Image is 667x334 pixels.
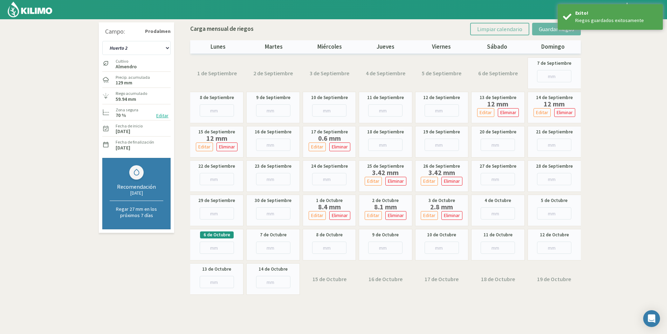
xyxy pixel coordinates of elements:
[469,42,525,51] p: sábado
[537,60,571,67] label: 7 de Septiembre
[198,143,211,151] p: Editar
[388,177,404,185] p: Eliminar
[367,211,379,220] p: Editar
[419,204,464,210] label: 2.8 mm
[256,207,290,220] input: mm
[311,163,348,170] label: 24 de Septiembre
[368,139,403,151] input: mm
[312,275,346,283] label: 15 de Octubre
[190,25,254,34] p: Carga mensual de riegos
[481,139,515,151] input: mm
[363,170,408,175] label: 3.42 mm
[154,112,171,120] button: Editar
[480,109,492,117] p: Editar
[367,177,379,185] p: Editar
[307,204,352,210] label: 8.4 mm
[541,197,568,204] label: 5 de Octubre
[358,42,413,51] p: jueves
[256,104,290,117] input: mm
[307,135,352,141] label: 0.6 mm
[537,70,571,82] input: mm
[309,211,326,220] button: Editar
[367,128,404,135] label: 18 de Septiembre
[534,108,551,117] button: Editar
[425,242,459,254] input: mm
[116,90,147,97] label: Riego acumulado
[425,139,459,151] input: mm
[441,211,462,220] button: Eliminar
[483,231,513,238] label: 11 de Octubre
[302,42,358,51] p: miércoles
[481,242,515,254] input: mm
[116,81,132,85] label: 129 mm
[194,135,239,141] label: 12 mm
[365,211,382,220] button: Editar
[316,231,343,238] label: 8 de Octubre
[312,104,346,117] input: mm
[110,183,163,190] div: Recomendación
[200,104,234,117] input: mm
[539,26,574,33] span: Guardar riegos
[219,143,235,151] p: Eliminar
[413,42,469,51] p: viernes
[202,266,231,273] label: 13 de Octubre
[366,69,405,77] label: 4 de Septiembre
[256,242,290,254] input: mm
[385,211,406,220] button: Eliminar
[200,173,234,185] input: mm
[198,197,235,204] label: 29 de Septiembre
[537,173,571,185] input: mm
[368,104,403,117] input: mm
[7,1,53,18] img: Kilimo
[536,109,548,117] p: Editar
[477,108,494,117] button: Editar
[372,197,399,204] label: 2 de Octubre
[470,23,529,35] button: Limpiar calendario
[540,231,569,238] label: 12 de Octubre
[255,163,291,170] label: 23 de Septiembre
[253,69,293,77] label: 2 de Septiembre
[255,197,291,204] label: 30 de Septiembre
[480,94,516,101] label: 13 de Septiembre
[372,231,399,238] label: 9 de Octubre
[500,109,516,117] p: Eliminar
[423,128,460,135] label: 19 de Septiembre
[200,242,234,254] input: mm
[444,211,460,220] p: Eliminar
[363,204,408,210] label: 8.1 mm
[536,94,573,101] label: 14 de Septiembre
[256,94,290,101] label: 9 de Septiembre
[116,146,130,150] label: [DATE]
[197,69,237,77] label: 1 de Septiembre
[309,142,326,151] button: Editar
[423,163,460,170] label: 26 de Septiembre
[332,211,348,220] p: Eliminar
[200,207,234,220] input: mm
[204,231,230,238] label: 6 de Octubre
[216,142,238,151] button: Eliminar
[116,139,154,145] label: Fecha de finalización
[365,177,382,186] button: Editar
[256,139,290,151] input: mm
[329,142,350,151] button: Eliminar
[116,74,150,81] label: Precip. acumulada
[419,170,464,175] label: 3.42 mm
[554,108,575,117] button: Eliminar
[256,173,290,185] input: mm
[200,276,234,288] input: mm
[110,190,163,196] div: [DATE]
[311,211,323,220] p: Editar
[310,69,349,77] label: 3 de Septiembre
[198,163,235,170] label: 22 de Septiembre
[421,211,438,220] button: Editar
[484,197,511,204] label: 4 de Octubre
[311,143,323,151] p: Editar
[246,42,302,51] p: martes
[369,275,403,283] label: 16 de Octubre
[312,242,346,254] input: mm
[536,163,573,170] label: 28 de Septiembre
[428,197,455,204] label: 3 de Octubre
[116,107,138,113] label: Zona segura
[196,142,213,151] button: Editar
[525,42,581,51] p: domingo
